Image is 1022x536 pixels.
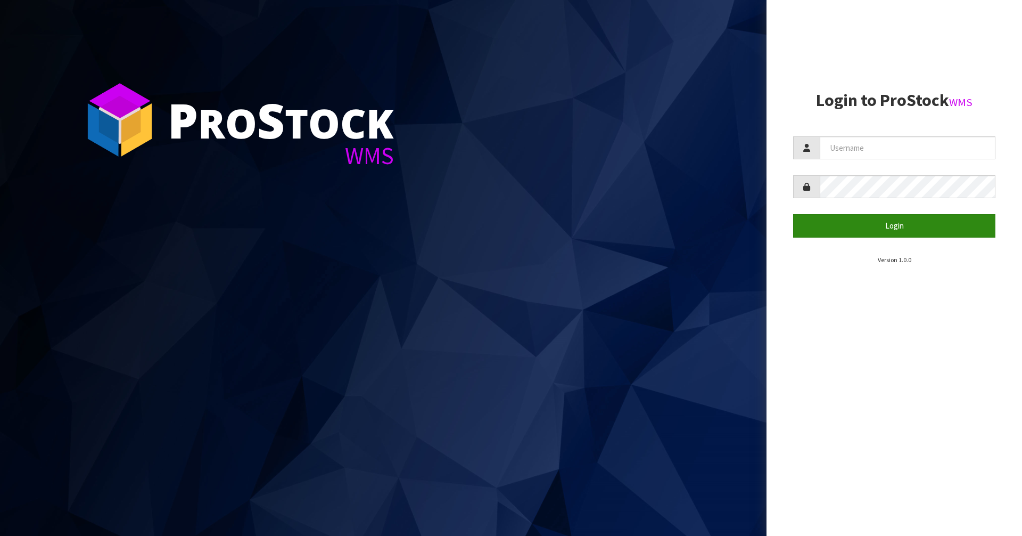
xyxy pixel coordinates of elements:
[168,96,394,144] div: ro tock
[168,87,198,152] span: P
[793,91,995,110] h2: Login to ProStock
[949,95,972,109] small: WMS
[257,87,285,152] span: S
[80,80,160,160] img: ProStock Cube
[878,256,911,264] small: Version 1.0.0
[793,214,995,237] button: Login
[168,144,394,168] div: WMS
[820,136,995,159] input: Username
